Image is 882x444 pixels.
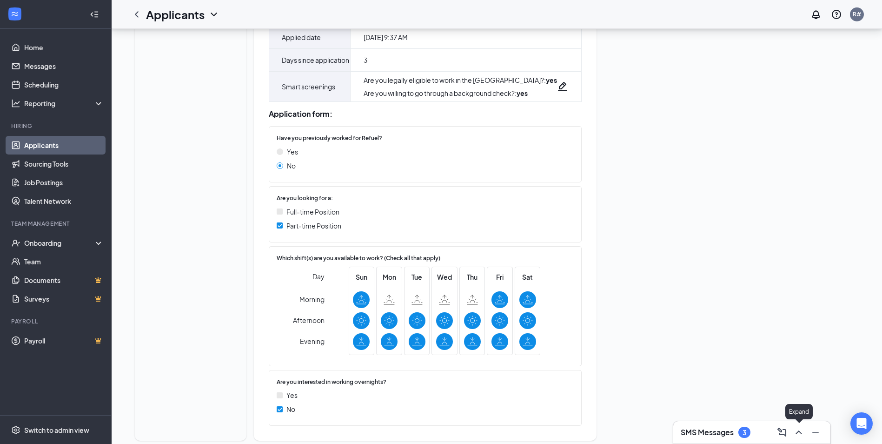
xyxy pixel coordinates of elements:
[24,238,96,248] div: Onboarding
[791,425,806,440] button: ChevronUp
[464,272,481,282] span: Thu
[282,54,349,66] span: Days since application
[775,425,789,440] button: ComposeMessage
[146,7,205,22] h1: Applicants
[810,9,822,20] svg: Notifications
[364,88,557,98] div: Are you willing to go through a background check? :
[793,427,804,438] svg: ChevronUp
[853,10,861,18] div: R#
[208,9,219,20] svg: ChevronDown
[277,194,333,203] span: Are you looking for a:
[24,173,104,192] a: Job Postings
[11,317,102,325] div: Payroll
[785,404,813,419] div: Expand
[11,122,102,130] div: Hiring
[24,99,104,108] div: Reporting
[546,76,557,84] strong: yes
[24,155,104,173] a: Sourcing Tools
[24,192,104,210] a: Talent Network
[517,89,528,97] strong: yes
[286,404,295,414] span: No
[282,81,335,92] span: Smart screenings
[850,412,873,435] div: Open Intercom Messenger
[24,425,89,435] div: Switch to admin view
[681,427,734,437] h3: SMS Messages
[557,81,568,92] svg: Pencil
[436,272,453,282] span: Wed
[286,221,341,231] span: Part-time Position
[312,271,325,282] span: Day
[24,252,104,271] a: Team
[831,9,842,20] svg: QuestionInfo
[519,272,536,282] span: Sat
[11,425,20,435] svg: Settings
[277,254,440,263] span: Which shift(s) are you available to work? (Check all that apply)
[24,57,104,75] a: Messages
[364,75,557,85] div: Are you legally eligible to work in the [GEOGRAPHIC_DATA]? :
[381,272,398,282] span: Mon
[810,427,821,438] svg: Minimize
[409,272,425,282] span: Tue
[277,134,382,143] span: Have you previously worked for Refuel?
[287,161,296,171] span: No
[282,32,321,43] span: Applied date
[287,147,298,157] span: Yes
[299,291,325,308] span: Morning
[269,109,582,119] div: Application form:
[776,427,788,438] svg: ComposeMessage
[293,312,325,329] span: Afternoon
[277,378,386,387] span: Are you interested in working overnights?
[364,55,367,65] span: 3
[24,38,104,57] a: Home
[131,9,142,20] svg: ChevronLeft
[300,333,325,350] span: Evening
[24,331,104,350] a: PayrollCrown
[90,10,99,19] svg: Collapse
[24,136,104,155] a: Applicants
[286,390,298,400] span: Yes
[11,99,20,108] svg: Analysis
[24,271,104,289] a: DocumentsCrown
[24,75,104,94] a: Scheduling
[286,207,339,217] span: Full-time Position
[11,220,102,228] div: Team Management
[353,272,370,282] span: Sun
[11,238,20,248] svg: UserCheck
[491,272,508,282] span: Fri
[743,429,746,437] div: 3
[24,289,104,308] a: SurveysCrown
[808,425,823,440] button: Minimize
[10,9,20,19] svg: WorkstreamLogo
[364,33,408,42] span: [DATE] 9:37 AM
